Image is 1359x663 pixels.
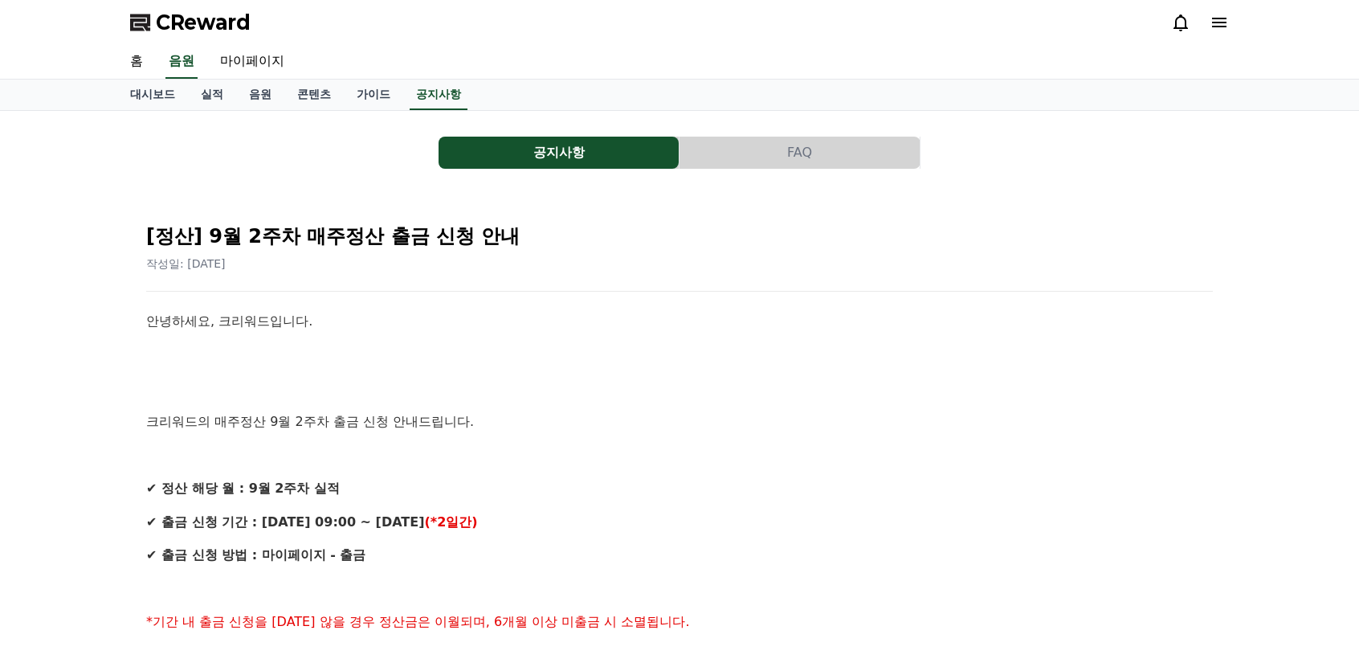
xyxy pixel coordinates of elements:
[439,137,679,169] button: 공지사항
[236,80,284,110] a: 음원
[130,10,251,35] a: CReward
[424,514,477,530] strong: (*2일간)
[117,45,156,79] a: 홈
[679,137,920,169] a: FAQ
[284,80,344,110] a: 콘텐츠
[188,80,236,110] a: 실적
[156,10,251,35] span: CReward
[146,311,1213,332] p: 안녕하세요, 크리워드입니다.
[165,45,198,79] a: 음원
[146,257,226,270] span: 작성일: [DATE]
[146,411,1213,432] p: 크리워드의 매주정산 9월 2주차 출금 신청 안내드립니다.
[117,80,188,110] a: 대시보드
[146,223,1213,249] h2: [정산] 9월 2주차 매주정산 출금 신청 안내
[146,614,690,629] span: *기간 내 출금 신청을 [DATE] 않을 경우 정산금은 이월되며, 6개월 이상 미출금 시 소멸됩니다.
[679,137,920,169] button: FAQ
[410,80,467,110] a: 공지사항
[146,481,340,496] strong: ✔ 정산 해당 월 : 9월 2주차 실적
[146,547,365,563] strong: ✔ 출금 신청 방법 : 마이페이지 - 출금
[146,514,424,530] strong: ✔ 출금 신청 기간 : [DATE] 09:00 ~ [DATE]
[207,45,297,79] a: 마이페이지
[439,137,679,169] a: 공지사항
[344,80,403,110] a: 가이드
